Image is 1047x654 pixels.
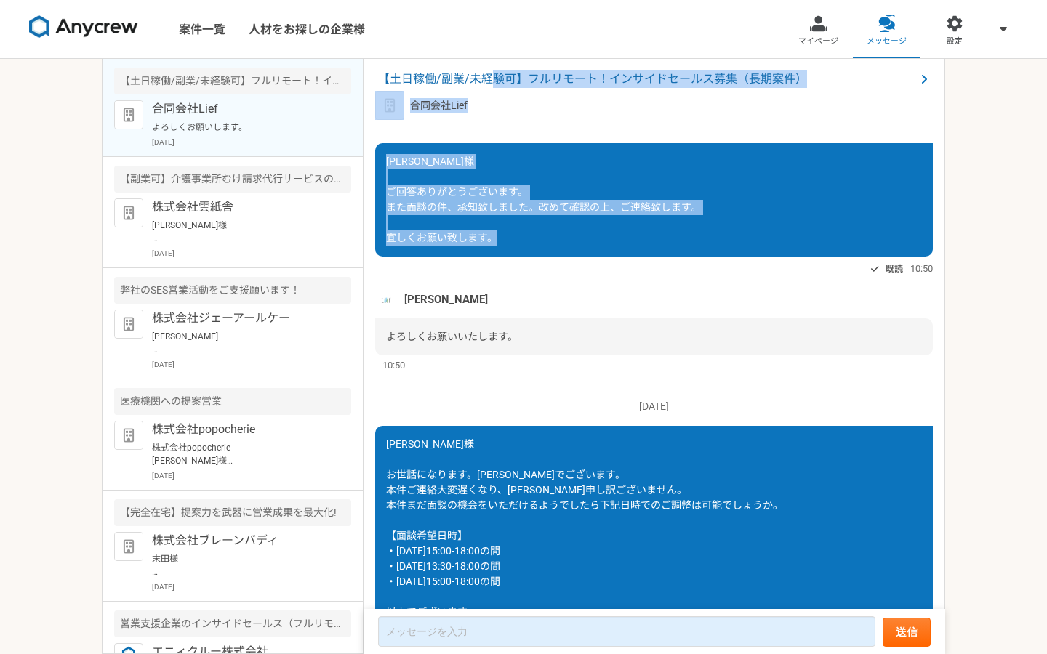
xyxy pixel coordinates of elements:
p: 株式会社popocherie [PERSON_NAME]様 お世話になります。[PERSON_NAME]でございます。 先日は面談のお時間をいただき、ありがとうございました。 貴社案件へのアサイ... [152,441,332,467]
img: default_org_logo-42cde973f59100197ec2c8e796e4974ac8490bb5b08a0eb061ff975e4574aa76.png [114,310,143,339]
span: マイページ [798,36,838,47]
img: default_org_logo-42cde973f59100197ec2c8e796e4974ac8490bb5b08a0eb061ff975e4574aa76.png [114,532,143,561]
span: よろしくお願いいたします。 [386,331,518,342]
p: 合同会社Lief [152,100,332,118]
p: 株式会社ジェーアールケー [152,310,332,327]
p: [PERSON_NAME]様 お世話になります。 本件ご連絡ありがとうございます。 承知致しました。 [DATE]11:00〜より宜しくお願い致します。 ご確認宜しくお願い致します。 [152,219,332,245]
p: 株式会社雲紙舎 [152,198,332,216]
p: [DATE] [152,137,351,148]
p: [DATE] [375,399,933,414]
div: 【完全在宅】提案力を武器に営業成果を最大化! [114,499,351,526]
p: 合同会社Lief [410,98,468,113]
p: よろしくお願いします。 [152,121,332,134]
p: 株式会社ブレーンバディ [152,532,332,549]
span: 10:50 [382,358,405,372]
div: 弊社のSES営業活動をご支援願います！ [114,277,351,304]
p: [DATE] [152,359,351,370]
p: [DATE] [152,581,351,592]
span: 設定 [947,36,963,47]
img: default_org_logo-42cde973f59100197ec2c8e796e4974ac8490bb5b08a0eb061ff975e4574aa76.png [114,421,143,450]
span: 【土日稼働/副業/未経験可】フルリモート！インサイドセールス募集（長期案件） [378,70,915,88]
button: 送信 [883,618,931,647]
span: 既読 [886,260,903,278]
span: [PERSON_NAME]様 ご回答ありがとうございます。 また面談の件、承知致しました。改めて確認の上、ご連絡致します。 宜しくお願い致します。 [386,156,701,243]
div: 営業支援企業のインサイドセールス（フルリモートでのアポ獲得） [114,610,351,637]
img: 8DqYSo04kwAAAAASUVORK5CYII= [29,15,138,39]
div: 医療機関への提案営業 [114,388,351,415]
p: [PERSON_NAME] お世話になります。 恐れ入りますがご検討お願い申し上げます。 AKKODISフリーランスについてもお知らせいただき御礼申し上げます。 ぜひ引き続きご利用賜れますと幸甚... [152,330,332,356]
div: 【副業可】介護事業所むけ請求代行サービスのインサイドセールス（フルリモート可） [114,166,351,193]
img: default_org_logo-42cde973f59100197ec2c8e796e4974ac8490bb5b08a0eb061ff975e4574aa76.png [114,198,143,227]
span: [PERSON_NAME] [404,291,488,307]
p: [DATE] [152,470,351,481]
p: 末田様 お世話になります。 本件ご連絡ありがとうございます。 見送りの件、承知致しました。 また機会があればその節は宜しくお願い申し上げます。 [152,552,332,578]
div: 【土日稼働/副業/未経験可】フルリモート！インサイドセールス募集（長期案件） [114,68,351,94]
span: 10:50 [910,262,933,275]
p: [DATE] [152,248,351,259]
img: default_org_logo-42cde973f59100197ec2c8e796e4974ac8490bb5b08a0eb061ff975e4574aa76.png [114,100,143,129]
img: default_org_logo-42cde973f59100197ec2c8e796e4974ac8490bb5b08a0eb061ff975e4574aa76.png [375,91,404,120]
img: unnamed.png [375,289,397,311]
span: メッセージ [867,36,907,47]
p: 株式会社popocherie [152,421,332,438]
